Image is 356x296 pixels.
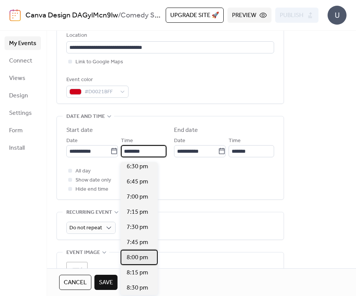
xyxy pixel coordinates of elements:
[127,177,148,186] span: 6:45 pm
[227,8,271,23] button: Preview
[5,54,41,67] a: Connect
[5,89,41,102] a: Design
[127,238,148,247] span: 7:45 pm
[75,167,91,176] span: All day
[121,8,172,23] b: Comedy Shows
[174,126,198,135] div: End date
[170,11,219,20] span: Upgrade site 🚀
[121,136,133,146] span: Time
[66,136,78,146] span: Date
[66,126,93,135] div: Start date
[25,8,118,23] a: Canva Design DAGylMcn9lw
[66,208,112,217] span: Recurring event
[9,109,32,118] span: Settings
[118,8,121,23] b: /
[99,278,113,287] span: Save
[85,88,116,97] span: #D0021BFF
[94,275,118,290] button: Save
[66,248,100,257] span: Event image
[5,141,41,155] a: Install
[328,6,347,25] div: U
[5,124,41,137] a: Form
[66,31,273,40] div: Location
[69,223,102,233] span: Do not repeat
[232,11,256,20] span: Preview
[166,8,224,23] button: Upgrade site 🚀
[9,144,25,153] span: Install
[127,162,148,171] span: 6:30 pm
[127,268,148,277] span: 8:15 pm
[66,75,127,85] div: Event color
[9,126,23,135] span: Form
[5,106,41,120] a: Settings
[127,253,148,262] span: 8:00 pm
[75,58,123,67] span: Link to Google Maps
[127,193,148,202] span: 7:00 pm
[66,262,88,283] div: ;
[174,136,185,146] span: Date
[229,136,241,146] span: Time
[64,278,87,287] span: Cancel
[127,223,148,232] span: 7:30 pm
[66,112,105,121] span: Date and time
[9,91,28,100] span: Design
[5,71,41,85] a: Views
[75,176,111,185] span: Show date only
[9,74,25,83] span: Views
[9,39,36,48] span: My Events
[9,9,21,21] img: logo
[127,283,148,293] span: 8:30 pm
[5,36,41,50] a: My Events
[75,185,108,194] span: Hide end time
[9,56,32,66] span: Connect
[127,208,148,217] span: 7:15 pm
[59,275,91,290] button: Cancel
